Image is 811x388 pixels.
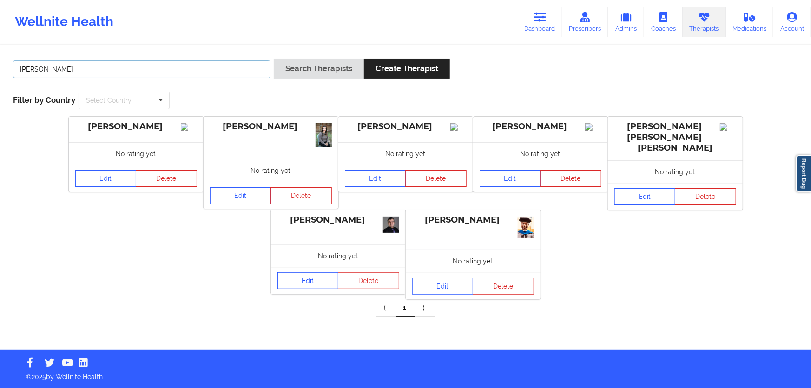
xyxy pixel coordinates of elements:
[338,142,473,165] div: No rating yet
[204,159,338,182] div: No rating yet
[412,215,534,225] div: [PERSON_NAME]
[75,121,197,132] div: [PERSON_NAME]
[376,299,396,317] a: Previous item
[412,278,474,295] a: Edit
[406,250,541,272] div: No rating yet
[614,121,736,153] div: [PERSON_NAME] [PERSON_NAME] [PERSON_NAME]
[540,170,601,187] button: Delete
[13,95,75,105] span: Filter by Country
[480,121,601,132] div: [PERSON_NAME]
[345,121,467,132] div: [PERSON_NAME]
[450,123,467,131] img: Image%2Fplaceholer-image.png
[473,278,534,295] button: Delete
[720,123,736,131] img: Image%2Fplaceholer-image.png
[338,272,399,289] button: Delete
[608,7,644,37] a: Admins
[345,170,406,187] a: Edit
[316,123,332,148] img: 793a8e53-17ff-48b7-9894-756686a9f5c7_IMG_8010.JPG
[69,142,204,165] div: No rating yet
[614,188,676,205] a: Edit
[518,7,562,37] a: Dashboard
[585,123,601,131] img: Image%2Fplaceholer-image.png
[405,170,467,187] button: Delete
[210,187,271,204] a: Edit
[376,299,435,317] div: Pagination Navigation
[562,7,608,37] a: Prescribers
[396,299,415,317] a: 1
[796,155,811,192] a: Report Bug
[277,272,339,289] a: Edit
[270,187,332,204] button: Delete
[683,7,726,37] a: Therapists
[20,366,791,381] p: © 2025 by Wellnite Health
[726,7,774,37] a: Medications
[518,217,534,238] img: 311bc31f-5b43-4bfe-ac09-735a06e7a9f0_59601cdd-62b7-4d31-864e-1c0fb3d21c38WhatsApp_Image_2025-07-0...
[644,7,683,37] a: Coaches
[415,299,435,317] a: Next item
[480,170,541,187] a: Edit
[136,170,197,187] button: Delete
[86,97,132,104] div: Select Country
[383,217,399,233] img: ec7c68b1-f779-4a41-a2f4-09beb1cb4b2aprofessional_photo.jpeg
[608,160,743,183] div: No rating yet
[364,59,450,79] button: Create Therapist
[271,244,406,267] div: No rating yet
[675,188,736,205] button: Delete
[277,215,399,225] div: [PERSON_NAME]
[773,7,811,37] a: Account
[13,60,270,78] input: Search Keywords
[75,170,137,187] a: Edit
[274,59,364,79] button: Search Therapists
[473,142,608,165] div: No rating yet
[181,123,197,131] img: Image%2Fplaceholer-image.png
[210,121,332,132] div: [PERSON_NAME]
